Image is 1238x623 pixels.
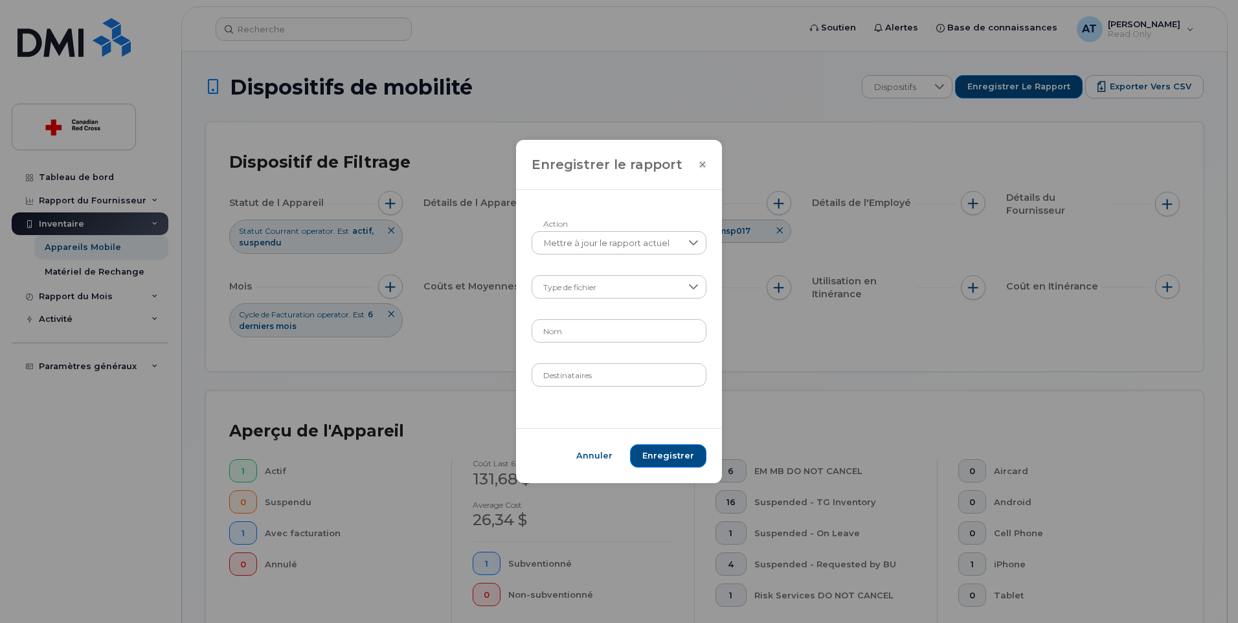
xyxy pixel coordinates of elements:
[532,319,706,343] input: Nom
[532,363,706,387] input: Exemple: a@example.com, b@example.com
[576,450,613,462] span: Annuler
[532,232,681,255] span: Mettre à jour le rapport actuel
[564,444,625,468] button: Annuler
[630,444,706,468] button: Enregistrer
[699,161,706,168] button: Close
[532,155,682,174] span: Enregistrer le rapport
[642,450,694,462] span: Enregistrer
